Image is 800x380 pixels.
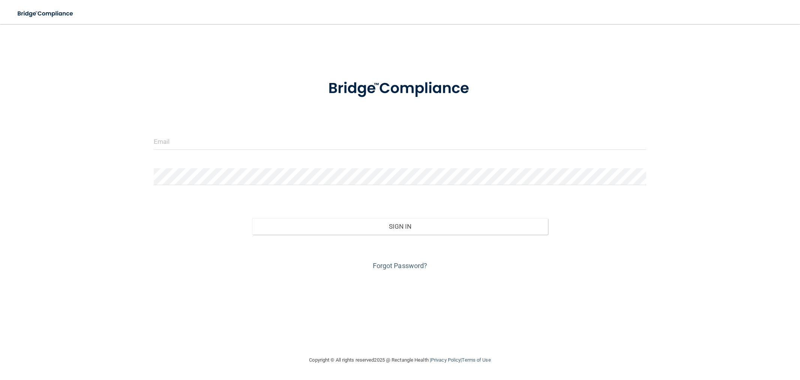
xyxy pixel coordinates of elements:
a: Privacy Policy [431,357,461,363]
a: Terms of Use [462,357,491,363]
a: Forgot Password? [373,262,428,270]
img: bridge_compliance_login_screen.278c3ca4.svg [11,6,80,21]
input: Email [154,133,647,150]
img: bridge_compliance_login_screen.278c3ca4.svg [313,69,488,108]
button: Sign In [252,218,548,235]
div: Copyright © All rights reserved 2025 @ Rectangle Health | | [263,348,537,372]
